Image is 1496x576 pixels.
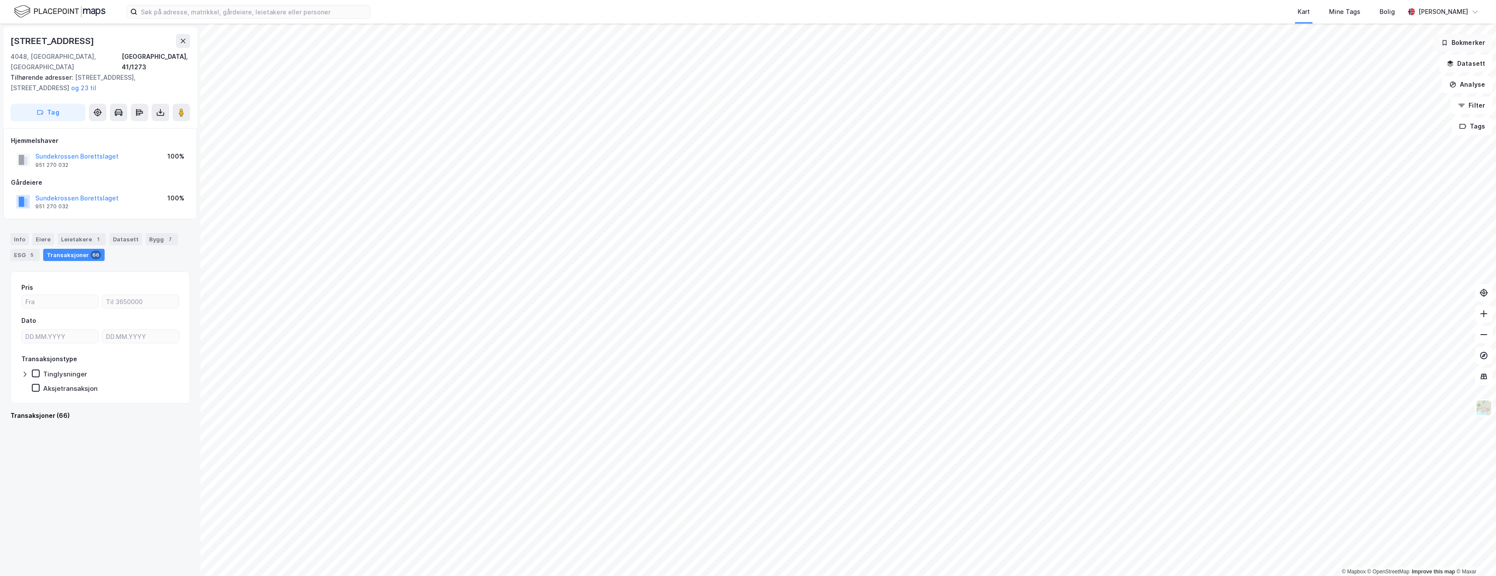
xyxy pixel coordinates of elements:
[1442,76,1493,93] button: Analyse
[1418,7,1468,17] div: [PERSON_NAME]
[43,384,98,393] div: Aksjetransaksjon
[91,251,101,259] div: 66
[58,233,106,245] div: Leietakere
[10,34,96,48] div: [STREET_ADDRESS]
[109,233,142,245] div: Datasett
[21,354,77,364] div: Transaksjonstype
[1451,97,1493,114] button: Filter
[10,249,40,261] div: ESG
[35,203,68,210] div: 951 270 032
[1476,400,1492,416] img: Z
[1298,7,1310,17] div: Kart
[14,4,105,19] img: logo.f888ab2527a4732fd821a326f86c7f29.svg
[43,370,87,378] div: Tinglysninger
[11,136,190,146] div: Hjemmelshaver
[1380,7,1395,17] div: Bolig
[27,251,36,259] div: 5
[35,162,68,169] div: 951 270 032
[1412,569,1455,575] a: Improve this map
[1452,118,1493,135] button: Tags
[10,104,85,121] button: Tag
[1452,534,1496,576] div: Kontrollprogram for chat
[166,235,174,244] div: 7
[21,315,36,326] div: Dato
[21,282,33,293] div: Pris
[11,177,190,188] div: Gårdeiere
[1329,7,1360,17] div: Mine Tags
[167,151,184,162] div: 100%
[10,51,122,72] div: 4048, [GEOGRAPHIC_DATA], [GEOGRAPHIC_DATA]
[10,233,29,245] div: Info
[94,235,102,244] div: 1
[1452,534,1496,576] iframe: Chat Widget
[137,5,370,18] input: Søk på adresse, matrikkel, gårdeiere, leietakere eller personer
[32,233,54,245] div: Eiere
[146,233,178,245] div: Bygg
[102,330,179,343] input: DD.MM.YYYY
[167,193,184,203] div: 100%
[10,410,190,421] div: Transaksjoner (66)
[1342,569,1366,575] a: Mapbox
[122,51,190,72] div: [GEOGRAPHIC_DATA], 41/1273
[10,74,75,81] span: Tilhørende adresser:
[22,330,98,343] input: DD.MM.YYYY
[43,249,105,261] div: Transaksjoner
[22,295,98,308] input: Fra
[10,72,183,93] div: [STREET_ADDRESS], [STREET_ADDRESS]
[102,295,179,308] input: Til 3650000
[1439,55,1493,72] button: Datasett
[1434,34,1493,51] button: Bokmerker
[1367,569,1410,575] a: OpenStreetMap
